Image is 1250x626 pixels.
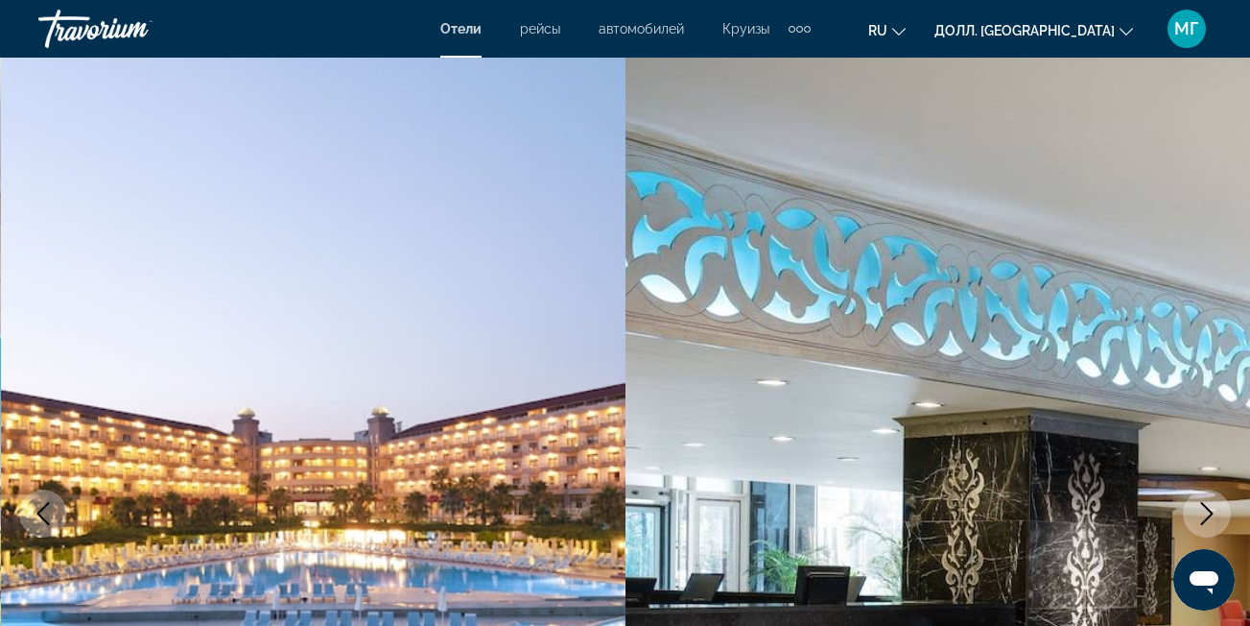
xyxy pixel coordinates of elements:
[1183,490,1231,538] button: Следующее изображение
[789,13,811,44] button: Дополнительные элементы навигации
[19,490,67,538] button: Предыдущее изображение
[868,16,906,44] button: Изменить язык
[1173,549,1235,611] iframe: Кнопка запуска окна обмена сообщениями
[1174,18,1199,38] ya-tr-span: МГ
[934,16,1133,44] button: Изменить валюту
[934,23,1115,38] ya-tr-span: Долл. [GEOGRAPHIC_DATA]
[868,23,887,38] ya-tr-span: RU
[722,21,769,36] a: Круизы
[440,21,482,36] a: Отели
[520,21,560,36] a: рейсы
[599,21,684,36] a: автомобилей
[1162,9,1212,49] button: Пользовательское меню
[38,4,230,54] a: Травориум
